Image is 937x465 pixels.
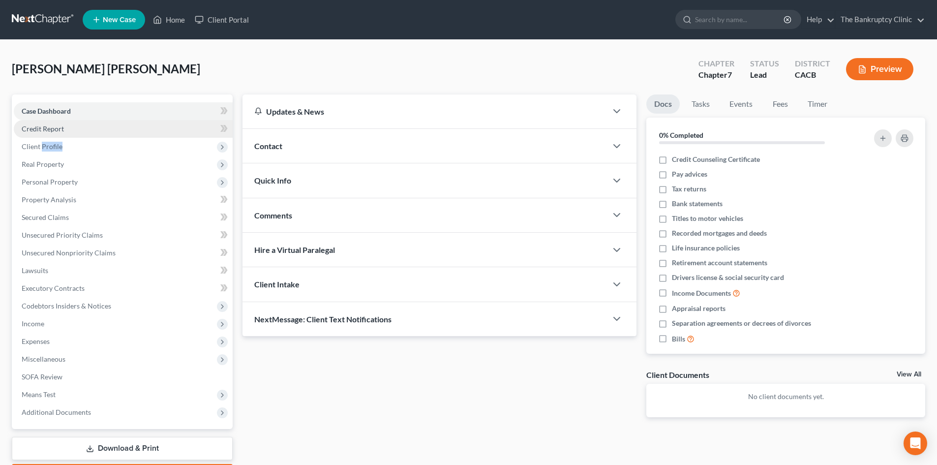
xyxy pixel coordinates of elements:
span: Additional Documents [22,408,91,416]
span: Credit Counseling Certificate [672,155,760,164]
a: Fees [764,94,796,114]
a: Docs [646,94,680,114]
a: Download & Print [12,437,233,460]
span: Bank statements [672,199,723,209]
a: Credit Report [14,120,233,138]
a: View All [897,371,921,378]
a: Executory Contracts [14,279,233,297]
span: Pay advices [672,169,707,179]
span: Contact [254,141,282,151]
div: Status [750,58,779,69]
button: Preview [846,58,913,80]
div: Lead [750,69,779,81]
span: Client Intake [254,279,300,289]
span: Drivers license & social security card [672,273,784,282]
a: Property Analysis [14,191,233,209]
span: Client Profile [22,142,62,151]
span: Means Test [22,390,56,399]
a: Secured Claims [14,209,233,226]
a: The Bankruptcy Clinic [836,11,925,29]
span: Comments [254,211,292,220]
span: Property Analysis [22,195,76,204]
a: Unsecured Nonpriority Claims [14,244,233,262]
span: [PERSON_NAME] [PERSON_NAME] [12,62,200,76]
span: NextMessage: Client Text Notifications [254,314,392,324]
div: Client Documents [646,370,709,380]
span: Expenses [22,337,50,345]
span: Income Documents [672,288,731,298]
span: Unsecured Nonpriority Claims [22,248,116,257]
span: Real Property [22,160,64,168]
div: CACB [795,69,830,81]
span: Tax returns [672,184,706,194]
a: Events [722,94,760,114]
p: No client documents yet. [654,392,917,402]
span: Titles to motor vehicles [672,214,743,223]
a: SOFA Review [14,368,233,386]
div: District [795,58,830,69]
span: SOFA Review [22,372,62,381]
span: Quick Info [254,176,291,185]
span: Secured Claims [22,213,69,221]
div: Chapter [698,69,734,81]
a: Help [802,11,835,29]
a: Lawsuits [14,262,233,279]
a: Tasks [684,94,718,114]
a: Unsecured Priority Claims [14,226,233,244]
span: Codebtors Insiders & Notices [22,302,111,310]
div: Chapter [698,58,734,69]
a: Timer [800,94,835,114]
span: Bills [672,334,685,344]
span: Appraisal reports [672,304,725,313]
span: Life insurance policies [672,243,740,253]
span: Separation agreements or decrees of divorces [672,318,811,328]
span: Case Dashboard [22,107,71,115]
span: Hire a Virtual Paralegal [254,245,335,254]
span: Recorded mortgages and deeds [672,228,767,238]
input: Search by name... [695,10,785,29]
a: Client Portal [190,11,254,29]
span: Personal Property [22,178,78,186]
span: Unsecured Priority Claims [22,231,103,239]
div: Updates & News [254,106,595,117]
span: Miscellaneous [22,355,65,363]
a: Home [148,11,190,29]
div: Open Intercom Messenger [904,432,927,455]
span: Executory Contracts [22,284,85,292]
span: Credit Report [22,124,64,133]
span: 7 [727,70,732,79]
span: Retirement account statements [672,258,767,268]
a: Case Dashboard [14,102,233,120]
span: Income [22,319,44,328]
span: Lawsuits [22,266,48,275]
strong: 0% Completed [659,131,703,139]
span: New Case [103,16,136,24]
